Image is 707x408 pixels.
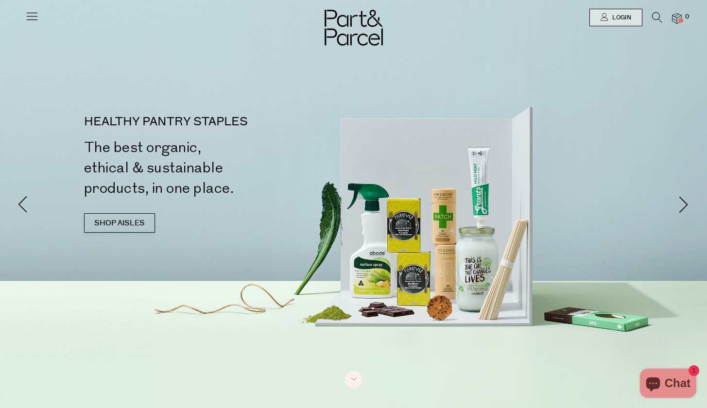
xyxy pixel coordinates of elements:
[84,137,358,199] h2: The best organic, ethical & sustainable products, in one place.
[672,13,682,23] a: 0
[683,13,691,21] span: 0
[84,116,358,128] p: HEALTHY PANTRY STAPLES
[589,9,642,26] a: Login
[84,213,155,233] a: SHOP AISLES
[637,369,699,400] inbox-online-store-chat: Shopify online store chat
[325,10,383,46] img: Part&Parcel
[610,14,631,22] span: Login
